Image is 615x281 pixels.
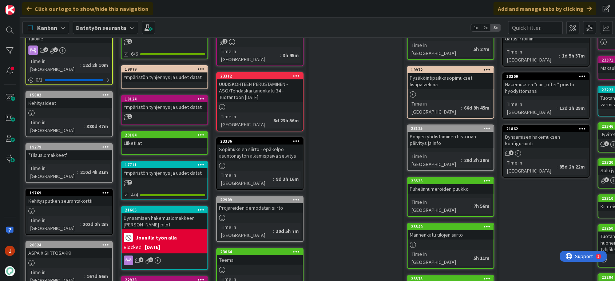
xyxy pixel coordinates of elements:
div: 8d 23h 56m [271,116,301,124]
div: ASPA X SIIRTOSAKKI [26,248,112,258]
span: 1 [127,114,132,119]
div: 20624 [26,242,112,248]
img: JM [5,246,15,256]
div: Time in [GEOGRAPHIC_DATA] [410,41,471,57]
a: 15882KehitysideatTime in [GEOGRAPHIC_DATA]:380d 47m [25,91,113,137]
img: Visit kanbanzone.com [5,5,15,15]
span: : [471,202,472,210]
div: 18124Ympäristön tyhjennys ja uudet datat [122,96,207,112]
div: 19769 [26,190,112,196]
div: 12d 1h 29m [558,104,587,112]
div: 23312UUDISKOHTEEN PERUSTAMINEN - ASO/Tehdaskartanonkatu 34 - Tuotantoon [DATE] [217,73,303,102]
span: Support [15,1,33,10]
div: 18124 [122,96,207,102]
div: 210d 4h 31m [78,168,110,176]
div: 20d 3h 30m [462,156,491,164]
span: 0 / 1 [36,76,43,84]
span: : [471,254,472,262]
div: 19279 [26,144,112,150]
div: 23535 [411,178,493,183]
div: 30d 5h 7m [274,227,301,235]
div: 19879 [122,66,207,72]
div: Time in [GEOGRAPHIC_DATA] [505,100,556,116]
a: 19972Pysäköintipaikkasopimukset lisäpalvelunaTime in [GEOGRAPHIC_DATA]:66d 9h 45m [407,66,494,119]
div: Blocked: [124,244,143,251]
div: 17711 [122,162,207,168]
a: 23125Pohjien yhdistäminen historian päivitys ja infoTime in [GEOGRAPHIC_DATA]:20d 3h 30m [407,124,494,171]
div: 23064 [217,249,303,255]
div: 66d 9h 45m [462,104,491,112]
div: 0/1 [26,75,112,84]
div: 19879 [125,67,207,72]
span: : [84,122,85,130]
div: 15882 [26,92,112,98]
span: 2 [223,39,227,44]
span: 3 [604,177,609,182]
a: 23184Liiketilat [121,131,208,155]
div: 19769Kehitysputken seurantakortti [26,190,112,206]
div: 1d 5h 37m [560,52,587,60]
span: : [270,116,271,124]
a: 21605Dynaamisen hakemuslomakkeen [PERSON_NAME]-pilotJounilla työn allaBlocked:[DATE] [121,206,208,270]
div: Time in [GEOGRAPHIC_DATA] [505,48,559,64]
span: : [556,104,558,112]
span: 1 [604,141,609,146]
a: 21862Dynaamisen hakemuksen konfigurointiTime in [GEOGRAPHIC_DATA]:85d 2h 22m [502,125,590,178]
div: 202d 2h 2m [81,220,110,228]
a: 23309Hakemuksen "can_offer" poisto hyödyttömänäTime in [GEOGRAPHIC_DATA]:12d 1h 29m [502,72,590,119]
div: Time in [GEOGRAPHIC_DATA] [505,159,556,175]
span: 1 [148,257,153,262]
div: 2 [38,3,40,9]
div: Puhelinnumeroiden puukko [408,184,493,194]
a: 23540Mannenkatu tilojen siirtoTime in [GEOGRAPHIC_DATA]:5h 11m [407,223,494,269]
div: Dynaamisen hakemuksen konfigurointi [503,132,589,148]
div: 167d 56m [85,272,110,280]
span: : [84,272,85,280]
div: Liiketilat [122,138,207,148]
div: Add and manage tabs by clicking [493,2,596,15]
div: 21605 [125,207,207,213]
div: 23535 [408,178,493,184]
div: Time in [GEOGRAPHIC_DATA] [28,57,80,73]
span: : [77,168,78,176]
div: UUDISKOHTEEN PERUSTAMINEN - ASO/Tehdaskartanonkatu 34 - Tuotantoon [DATE] [217,79,303,102]
span: 1x [471,24,481,31]
div: Click our logo to show/hide this navigation [22,2,153,15]
div: 23312 [220,74,303,79]
div: Time in [GEOGRAPHIC_DATA] [28,216,80,232]
div: Dynaamisen hakemuslomakkeen [PERSON_NAME]-pilot [122,213,207,229]
a: 22909Projareiden demodatan siirtoTime in [GEOGRAPHIC_DATA]:30d 5h 7m [216,196,303,242]
a: Time in [GEOGRAPHIC_DATA]:3h 45m [216,20,303,66]
div: 19279 [29,145,112,150]
div: 19972 [411,67,493,72]
div: Time in [GEOGRAPHIC_DATA] [410,100,461,116]
a: 19879Ympäristön tyhjennys ja uudet datat [121,65,208,89]
span: : [559,52,560,60]
span: 2 [127,39,132,44]
div: 5h 11m [472,254,491,262]
div: Time in [GEOGRAPHIC_DATA] [219,223,273,239]
a: 23535Puhelinnumeroiden puukkoTime in [GEOGRAPHIC_DATA]:7h 56m [407,177,494,217]
a: 23336Sopimuksien siirto - epäkelpo asuntonäytön alkamispäivä selvitysTime in [GEOGRAPHIC_DATA]:9d... [216,137,303,190]
div: 19972 [408,67,493,73]
div: Time in [GEOGRAPHIC_DATA] [410,152,461,168]
div: Pohjien yhdistäminen historian päivitys ja info [408,132,493,148]
a: 23312UUDISKOHTEEN PERUSTAMINEN - ASO/Tehdaskartanonkatu 34 - Tuotantoon [DATE]Time in [GEOGRAPHIC... [216,72,303,131]
span: : [461,156,462,164]
div: Time in [GEOGRAPHIC_DATA] [219,47,280,63]
img: avatar [5,266,15,276]
div: Kehitysputken seurantakortti [26,196,112,206]
div: 12d 2h 10m [81,61,110,69]
div: 23309Hakemuksen "can_offer" poisto hyödyttömänä [503,73,589,96]
div: 18124 [125,96,207,102]
span: : [80,61,81,69]
span: : [273,227,274,235]
div: 23540Mannenkatu tilojen siirto [408,223,493,240]
div: 23125Pohjien yhdistäminen historian päivitys ja info [408,125,493,148]
div: Time in [GEOGRAPHIC_DATA] [410,250,471,266]
div: 23064 [220,249,303,254]
div: 22909Projareiden demodatan siirto [217,197,303,213]
div: 23184 [122,132,207,138]
div: 23312 [217,73,303,79]
span: : [556,163,558,171]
